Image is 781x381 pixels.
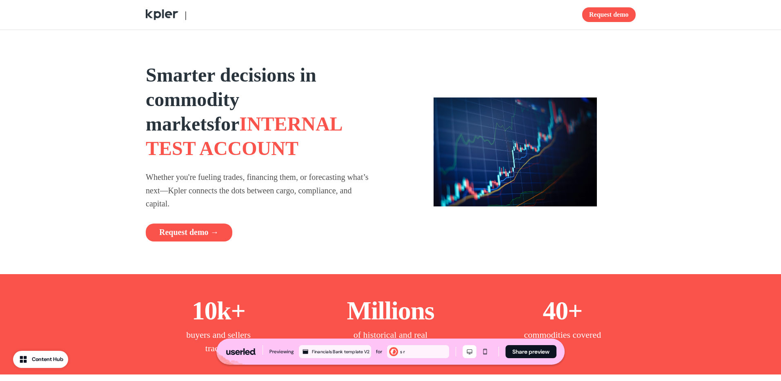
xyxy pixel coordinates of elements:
div: Previewing [269,348,294,356]
span: | [185,9,187,20]
div: s r [400,348,447,355]
p: Millions [347,294,434,328]
p: of historical and real time trades [349,328,431,355]
button: Desktop mode [463,345,476,358]
button: Request demo [582,7,635,22]
span: INTERNAL TEST ACCOUNT [146,113,342,159]
button: Mobile mode [478,345,492,358]
div: for [376,348,382,356]
p: 10k+ [192,294,245,328]
div: Content Hub [32,355,63,363]
button: Content Hub [13,351,68,368]
p: buyers and sellers tracked [178,328,259,355]
strong: Smarter decisions in commodity markets [146,64,316,135]
p: commodities covered [524,328,601,341]
p: Whether you're fueling trades, financing them, or forecasting what’s next—Kpler connects the dots... [146,171,374,210]
button: Share preview [505,345,556,358]
div: Financials Bank template V2 [312,348,370,355]
p: 40+ [543,294,583,328]
h1: for [146,63,374,161]
button: Request demo → [146,224,232,241]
